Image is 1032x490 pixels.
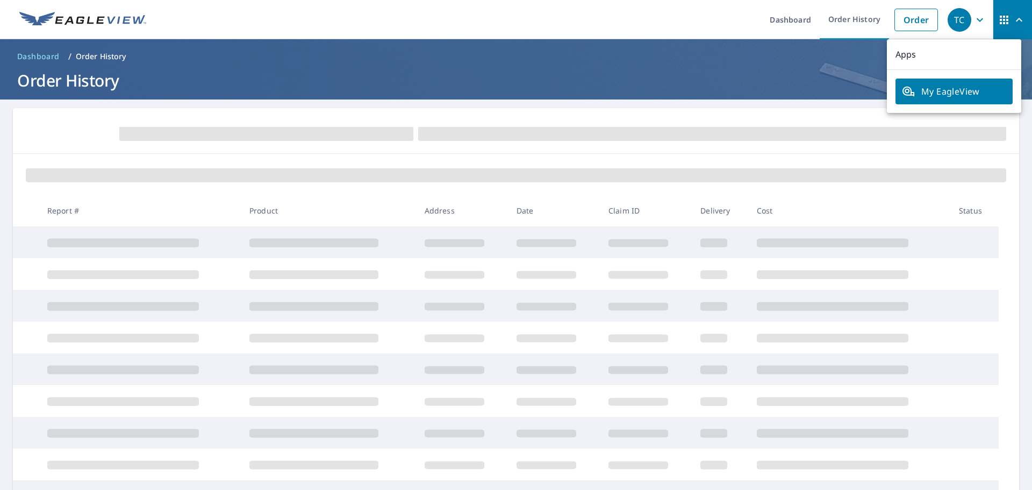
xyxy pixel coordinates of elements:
th: Status [950,195,999,226]
th: Report # [39,195,241,226]
th: Product [241,195,416,226]
span: My EagleView [902,85,1006,98]
p: Order History [76,51,126,62]
th: Claim ID [600,195,692,226]
a: My EagleView [895,79,1013,104]
h1: Order History [13,69,1019,91]
p: Apps [887,39,1021,70]
th: Date [508,195,600,226]
span: Dashboard [17,51,60,62]
a: Order [894,9,938,31]
th: Cost [748,195,950,226]
nav: breadcrumb [13,48,1019,65]
img: EV Logo [19,12,146,28]
a: Dashboard [13,48,64,65]
div: TC [948,8,971,32]
th: Delivery [692,195,748,226]
li: / [68,50,71,63]
th: Address [416,195,508,226]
